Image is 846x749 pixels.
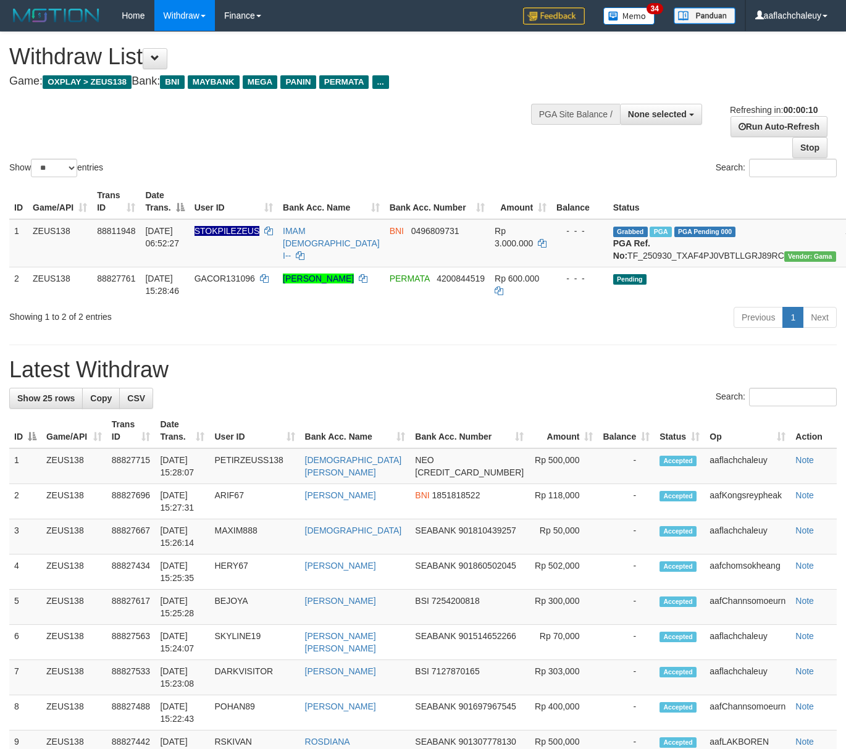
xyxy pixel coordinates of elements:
td: ZEUS138 [41,590,107,625]
span: Accepted [660,596,697,607]
span: Copy 5859458241594077 to clipboard [415,467,524,477]
span: MEGA [243,75,278,89]
span: OXPLAY > ZEUS138 [43,75,132,89]
a: [PERSON_NAME] [305,561,376,571]
th: Bank Acc. Name: activate to sort column ascending [278,184,385,219]
th: User ID: activate to sort column ascending [190,184,278,219]
td: Rp 50,000 [529,519,598,554]
a: Note [795,455,814,465]
a: Copy [82,388,120,409]
div: - - - [556,272,603,285]
span: [DATE] 15:28:46 [145,274,179,296]
span: Accepted [660,526,697,537]
a: Note [795,596,814,606]
td: 3 [9,519,41,554]
td: - [598,484,655,519]
a: ROSDIANA [305,737,350,747]
td: ARIF67 [209,484,299,519]
span: Copy 0496809731 to clipboard [411,226,459,236]
span: None selected [628,109,687,119]
td: [DATE] 15:28:07 [155,448,209,484]
td: [DATE] 15:25:28 [155,590,209,625]
td: [DATE] 15:27:31 [155,484,209,519]
span: Accepted [660,702,697,713]
span: BNI [415,490,429,500]
span: Accepted [660,491,697,501]
span: SEABANK [415,737,456,747]
img: panduan.png [674,7,735,24]
span: Copy 901697967545 to clipboard [458,701,516,711]
a: [PERSON_NAME] [305,490,376,500]
td: 8 [9,695,41,730]
span: Accepted [660,667,697,677]
span: Marked by aafsreyleap [650,227,671,237]
td: HERY67 [209,554,299,590]
th: Amount: activate to sort column ascending [529,413,598,448]
th: Bank Acc. Name: activate to sort column ascending [300,413,411,448]
td: 88827667 [107,519,156,554]
span: PANIN [280,75,316,89]
a: [PERSON_NAME] [PERSON_NAME] [305,631,376,653]
img: Button%20Memo.svg [603,7,655,25]
td: 88827488 [107,695,156,730]
td: BEJOYA [209,590,299,625]
span: Show 25 rows [17,393,75,403]
span: Accepted [660,737,697,748]
td: [DATE] 15:24:07 [155,625,209,660]
td: MAXIM888 [209,519,299,554]
td: aaflachchaleuy [705,519,790,554]
td: aaflachchaleuy [705,448,790,484]
span: Copy 4200844519 to clipboard [437,274,485,283]
th: Bank Acc. Number: activate to sort column ascending [385,184,490,219]
th: Balance: activate to sort column ascending [598,413,655,448]
th: ID [9,184,28,219]
span: Accepted [660,456,697,466]
a: [PERSON_NAME] [305,666,376,676]
a: Next [803,307,837,328]
span: Rp 600.000 [495,274,539,283]
input: Search: [749,388,837,406]
span: NEO [415,455,433,465]
img: MOTION_logo.png [9,6,103,25]
img: Feedback.jpg [523,7,585,25]
span: Accepted [660,632,697,642]
a: Note [795,631,814,641]
td: Rp 300,000 [529,590,598,625]
td: ZEUS138 [41,660,107,695]
th: ID: activate to sort column descending [9,413,41,448]
th: Balance [551,184,608,219]
span: Copy [90,393,112,403]
td: 1 [9,219,28,267]
th: User ID: activate to sort column ascending [209,413,299,448]
a: IMAM [DEMOGRAPHIC_DATA] I-- [283,226,380,261]
span: 34 [647,3,663,14]
th: Action [790,413,837,448]
td: [DATE] 15:26:14 [155,519,209,554]
td: 2 [9,267,28,302]
th: Game/API: activate to sort column ascending [41,413,107,448]
span: ... [372,75,389,89]
div: - - - [556,225,603,237]
span: GACOR131096 [195,274,255,283]
th: Date Trans.: activate to sort column ascending [155,413,209,448]
a: Note [795,561,814,571]
td: 88827563 [107,625,156,660]
span: Pending [613,274,647,285]
td: Rp 303,000 [529,660,598,695]
th: Bank Acc. Number: activate to sort column ascending [410,413,529,448]
th: Op: activate to sort column ascending [705,413,790,448]
strong: 00:00:10 [783,105,818,115]
td: Rp 500,000 [529,448,598,484]
td: Rp 502,000 [529,554,598,590]
td: 88827696 [107,484,156,519]
td: [DATE] 15:25:35 [155,554,209,590]
td: - [598,519,655,554]
td: Rp 400,000 [529,695,598,730]
td: 88827434 [107,554,156,590]
th: Game/API: activate to sort column ascending [28,184,92,219]
td: ZEUS138 [41,484,107,519]
select: Showentries [31,159,77,177]
td: 7 [9,660,41,695]
span: BSI [415,666,429,676]
button: None selected [620,104,702,125]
